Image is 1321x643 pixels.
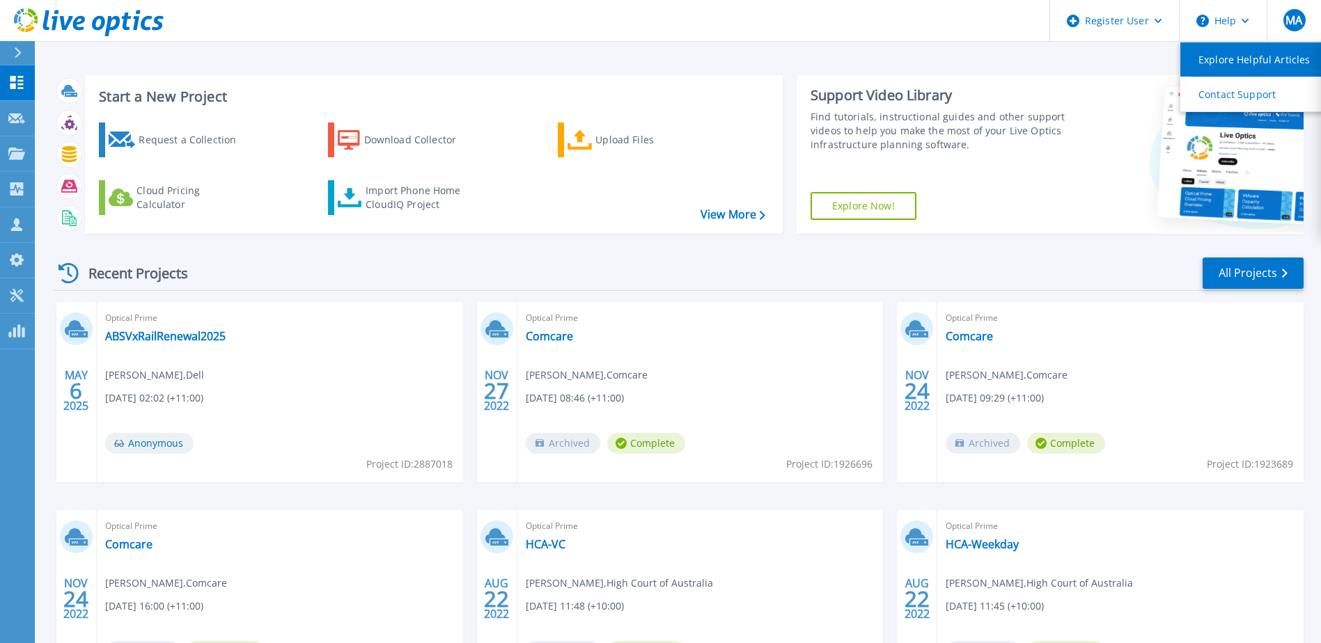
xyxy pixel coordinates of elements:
[139,126,250,154] div: Request a Collection
[946,390,1044,406] span: [DATE] 09:29 (+11:00)
[328,122,483,157] a: Download Collector
[811,192,916,220] a: Explore Now!
[483,573,510,624] div: AUG 2022
[558,122,713,157] a: Upload Files
[904,573,930,624] div: AUG 2022
[946,537,1019,551] a: HCA-Weekday
[105,433,194,454] span: Anonymous
[526,433,600,454] span: Archived
[526,575,713,591] span: [PERSON_NAME] , High Court of Australia
[366,457,453,472] span: Project ID: 2887018
[99,180,254,215] a: Cloud Pricing Calculator
[595,126,707,154] div: Upload Files
[364,126,476,154] div: Download Collector
[105,518,455,534] span: Optical Prime
[526,310,875,326] span: Optical Prime
[946,518,1295,534] span: Optical Prime
[70,385,82,397] span: 6
[105,367,204,383] span: [PERSON_NAME] , Dell
[136,184,248,212] div: Cloud Pricing Calculator
[811,110,1069,152] div: Find tutorials, instructional guides and other support videos to help you make the most of your L...
[1285,15,1302,26] span: MA
[786,457,873,472] span: Project ID: 1926696
[105,310,455,326] span: Optical Prime
[1207,457,1293,472] span: Project ID: 1923689
[63,593,88,605] span: 24
[607,433,685,454] span: Complete
[63,365,89,416] div: MAY 2025
[526,367,648,383] span: [PERSON_NAME] , Comcare
[484,385,509,397] span: 27
[946,310,1295,326] span: Optical Prime
[105,575,227,591] span: [PERSON_NAME] , Comcare
[54,256,207,290] div: Recent Projects
[946,598,1044,614] span: [DATE] 11:45 (+10:00)
[99,122,254,157] a: Request a Collection
[904,365,930,416] div: NOV 2022
[526,537,565,551] a: HCA-VC
[99,89,765,104] h3: Start a New Project
[105,390,203,406] span: [DATE] 02:02 (+11:00)
[905,593,930,605] span: 22
[905,385,930,397] span: 24
[526,518,875,534] span: Optical Prime
[1027,433,1105,454] span: Complete
[63,573,89,624] div: NOV 2022
[946,329,993,343] a: Comcare
[526,329,573,343] a: Comcare
[526,598,624,614] span: [DATE] 11:48 (+10:00)
[811,86,1069,104] div: Support Video Library
[946,433,1020,454] span: Archived
[526,390,624,406] span: [DATE] 08:46 (+11:00)
[366,184,474,212] div: Import Phone Home CloudIQ Project
[946,367,1068,383] span: [PERSON_NAME] , Comcare
[483,365,510,416] div: NOV 2022
[946,575,1133,591] span: [PERSON_NAME] , High Court of Australia
[1203,257,1304,289] a: All Projects
[105,598,203,614] span: [DATE] 16:00 (+11:00)
[105,537,153,551] a: Comcare
[484,593,509,605] span: 22
[701,208,765,221] a: View More
[105,329,226,343] a: ABSVxRailRenewal2025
